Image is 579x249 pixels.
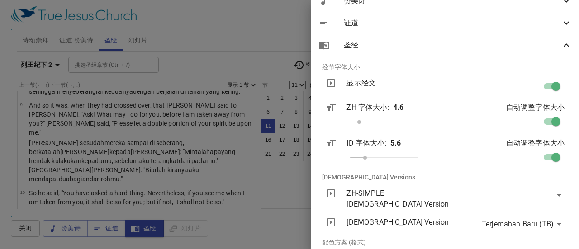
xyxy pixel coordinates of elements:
span: 圣经 [344,40,561,51]
div: 证道 [311,12,579,34]
p: 自动调整字体大小 [506,102,565,113]
p: 5.6 [390,138,401,149]
p: 4.6 [393,102,403,113]
p: 自动调整字体大小 [506,138,565,149]
p: ZH 字体大小 : [346,102,389,113]
p: 显示经文 [346,78,459,89]
div: 血的生命 （圣餐礼） Kehidupan Dalam Darah (Sakramen Perjamuan Kudus) [3,11,175,52]
span: 证道 [344,18,561,28]
div: Terjemahan Baru (TB) [482,217,565,231]
li: [DEMOGRAPHIC_DATA] Versions [315,166,575,188]
li: 经节字体大小 [315,56,575,78]
p: ZH-SIMPLE [DEMOGRAPHIC_DATA] Version [346,188,459,210]
p: [DEMOGRAPHIC_DATA] Version [346,217,459,228]
p: ID 字体大小 : [346,138,386,149]
div: 圣经 [311,34,579,56]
